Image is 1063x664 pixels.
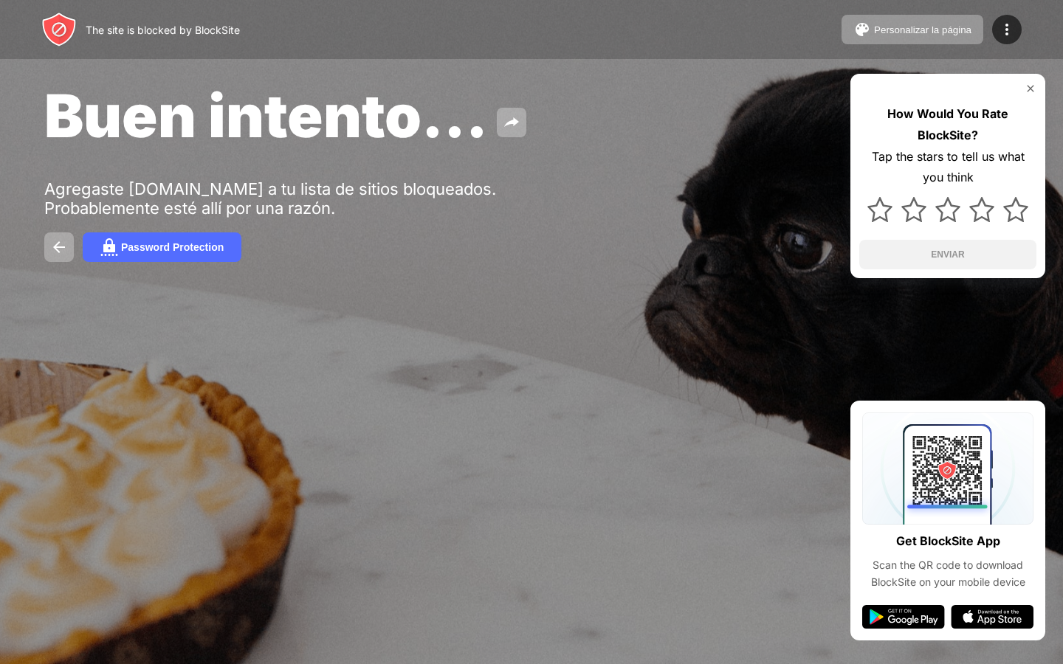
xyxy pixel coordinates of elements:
[951,605,1033,629] img: app-store.svg
[50,238,68,256] img: back.svg
[853,21,871,38] img: pallet.svg
[121,241,224,253] div: Password Protection
[1003,197,1028,222] img: star.svg
[100,238,118,256] img: password.svg
[859,146,1036,189] div: Tap the stars to tell us what you think
[935,197,960,222] img: star.svg
[44,179,500,218] div: Agregaste [DOMAIN_NAME] a tu lista de sitios bloqueados. Probablemente esté allí por una razón.
[896,530,1000,552] div: Get BlockSite App
[842,15,983,44] button: Personalizar la página
[44,80,488,151] span: Buen intento...
[998,21,1016,38] img: menu-icon.svg
[901,197,926,222] img: star.svg
[969,197,994,222] img: star.svg
[1025,83,1036,94] img: rate-us-close.svg
[503,114,520,131] img: share.svg
[41,12,77,47] img: header-logo.svg
[86,24,240,36] div: The site is blocked by BlockSite
[862,557,1033,590] div: Scan the QR code to download BlockSite on your mobile device
[874,24,971,35] div: Personalizar la página
[867,197,892,222] img: star.svg
[83,232,241,262] button: Password Protection
[859,240,1036,269] button: ENVIAR
[859,103,1036,146] div: How Would You Rate BlockSite?
[862,412,1033,525] img: qrcode.svg
[862,605,945,629] img: google-play.svg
